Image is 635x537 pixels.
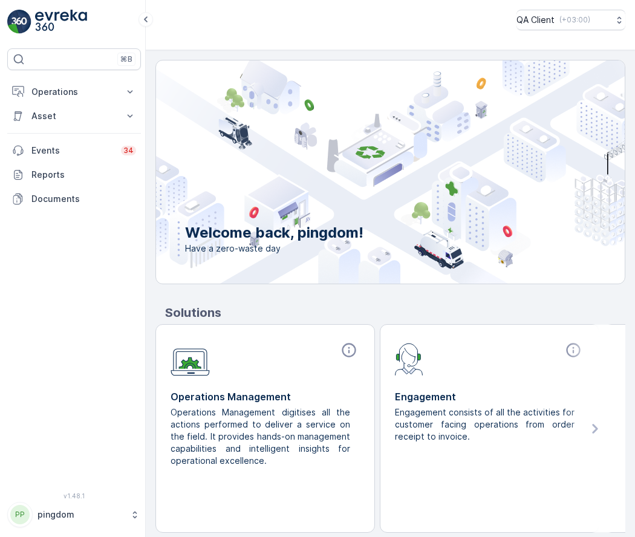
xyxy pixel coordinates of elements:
span: v 1.48.1 [7,492,141,500]
p: Operations Management [171,389,360,404]
p: Welcome back, pingdom! [185,223,363,242]
p: pingdom [37,509,124,521]
a: Documents [7,187,141,211]
p: Operations [31,86,117,98]
p: QA Client [516,14,555,26]
img: logo_light-DOdMpM7g.png [35,10,87,34]
p: Events [31,145,114,157]
p: Asset [31,110,117,122]
p: Engagement consists of all the activities for customer facing operations from order receipt to in... [395,406,575,443]
img: city illustration [102,60,625,284]
p: Operations Management digitises all the actions performed to deliver a service on the field. It p... [171,406,350,467]
a: Events34 [7,138,141,163]
p: ( +03:00 ) [559,15,590,25]
img: module-icon [171,342,210,376]
p: 34 [123,146,134,155]
p: Reports [31,169,136,181]
span: Have a zero-waste day [185,242,363,255]
img: module-icon [395,342,423,376]
button: Operations [7,80,141,104]
p: Engagement [395,389,584,404]
img: logo [7,10,31,34]
div: PP [10,505,30,524]
button: PPpingdom [7,502,141,527]
a: Reports [7,163,141,187]
p: Solutions [165,304,625,322]
p: ⌘B [120,54,132,64]
button: QA Client(+03:00) [516,10,625,30]
p: Documents [31,193,136,205]
button: Asset [7,104,141,128]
